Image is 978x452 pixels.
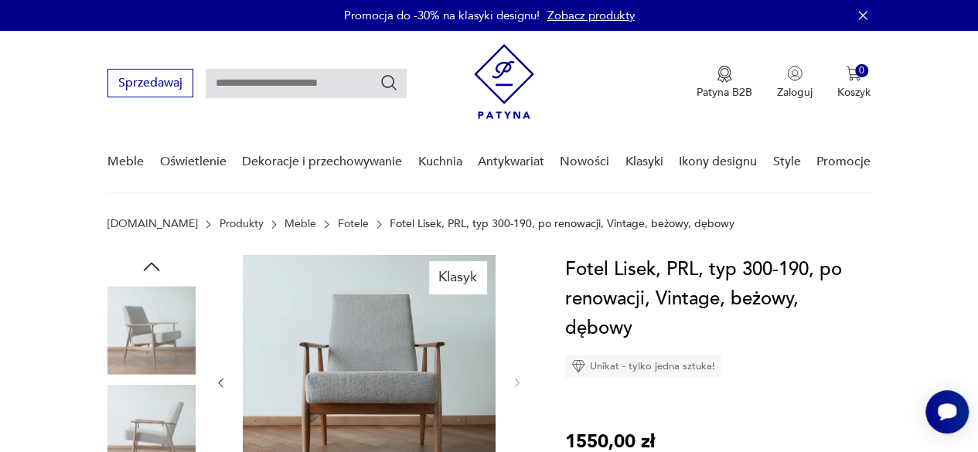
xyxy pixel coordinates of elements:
div: 0 [855,64,868,77]
p: Fotel Lisek, PRL, typ 300-190, po renowacji, Vintage, beżowy, dębowy [390,218,734,230]
a: Style [772,132,800,192]
button: Szukaj [380,73,398,92]
img: Ikona koszyka [846,66,861,81]
iframe: Smartsupp widget button [925,390,969,433]
a: Ikona medaluPatyna B2B [697,66,752,100]
a: Oświetlenie [160,132,227,192]
p: Koszyk [837,85,871,100]
button: Zaloguj [777,66,813,100]
img: Ikonka użytkownika [787,66,803,81]
img: Patyna - sklep z meblami i dekoracjami vintage [474,44,534,119]
a: Zobacz produkty [547,8,635,23]
img: Zdjęcie produktu Fotel Lisek, PRL, typ 300-190, po renowacji, Vintage, beżowy, dębowy [107,286,196,374]
img: Ikona diamentu [571,359,585,373]
p: Patyna B2B [697,85,752,100]
a: Promocje [816,132,871,192]
a: Dekoracje i przechowywanie [242,132,402,192]
a: Ikony designu [679,132,757,192]
a: Antykwariat [478,132,544,192]
a: [DOMAIN_NAME] [107,218,198,230]
a: Meble [107,132,144,192]
a: Nowości [560,132,609,192]
img: Ikona medalu [717,66,732,83]
div: Klasyk [429,261,486,294]
a: Meble [285,218,316,230]
a: Fotele [338,218,369,230]
div: Unikat - tylko jedna sztuka! [565,355,721,378]
button: Sprzedawaj [107,69,193,97]
button: Patyna B2B [697,66,752,100]
button: 0Koszyk [837,66,871,100]
h1: Fotel Lisek, PRL, typ 300-190, po renowacji, Vintage, beżowy, dębowy [565,255,871,343]
a: Produkty [220,218,264,230]
p: Promocja do -30% na klasyki designu! [344,8,540,23]
a: Sprzedawaj [107,79,193,90]
a: Kuchnia [417,132,462,192]
p: Zaloguj [777,85,813,100]
a: Klasyki [625,132,663,192]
